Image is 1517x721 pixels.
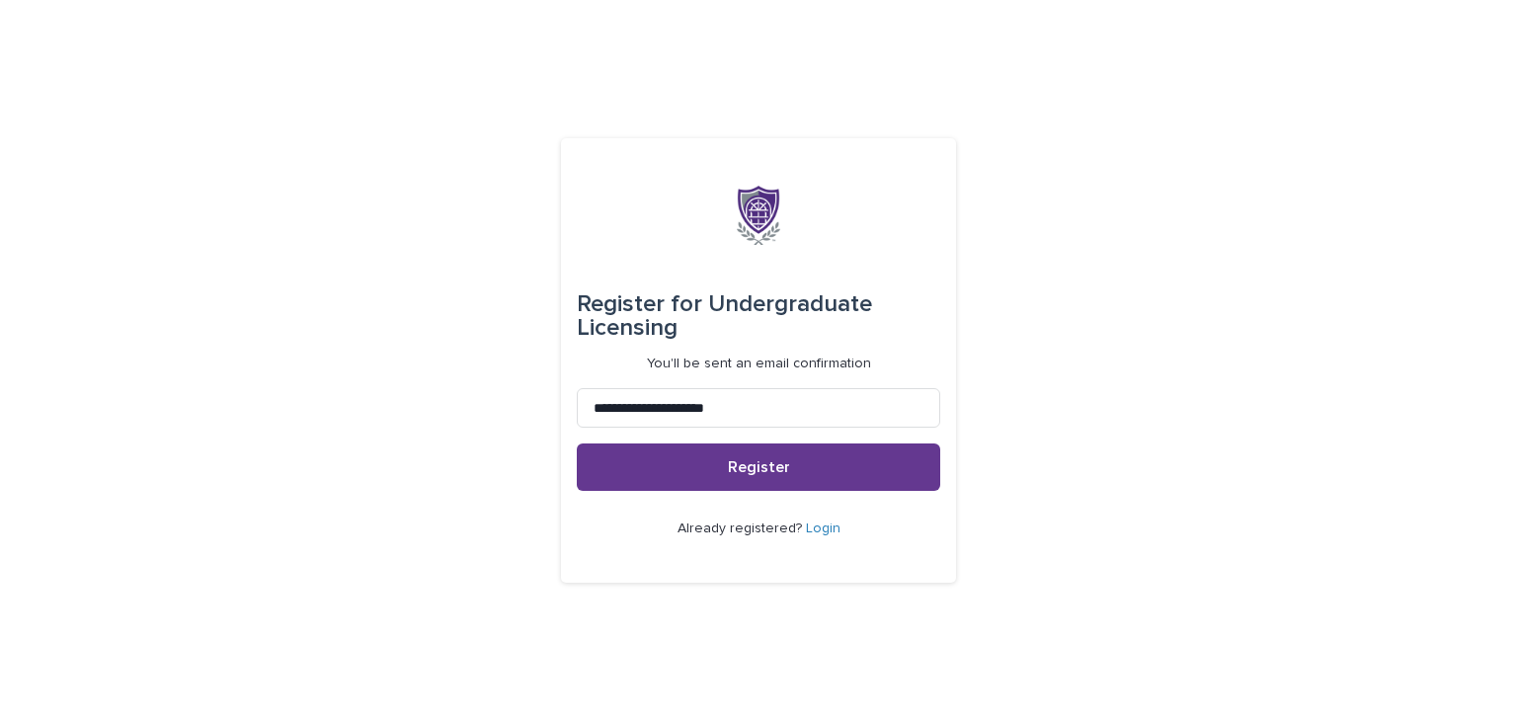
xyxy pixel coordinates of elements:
span: Already registered? [678,521,806,535]
span: Register for [577,292,702,316]
p: You'll be sent an email confirmation [647,356,871,372]
img: x6gApCqSSRW4kcS938hP [737,186,780,245]
button: Register [577,443,940,491]
a: Login [806,521,840,535]
span: Register [728,459,790,475]
div: Undergraduate Licensing [577,277,940,356]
